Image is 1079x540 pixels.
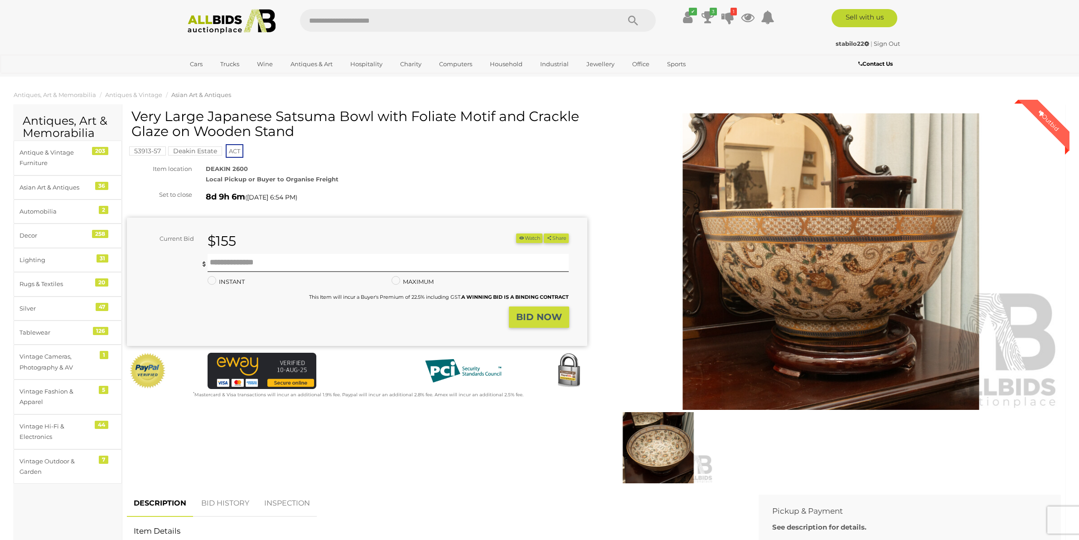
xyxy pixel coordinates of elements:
[14,175,122,199] a: Asian Art & Antiques 36
[418,353,508,389] img: PCI DSS compliant
[461,294,569,300] b: A WINNING BID IS A BINDING CONTRACT
[214,57,245,72] a: Trucks
[184,72,260,87] a: [GEOGRAPHIC_DATA]
[19,327,94,338] div: Tablewear
[871,40,872,47] span: |
[19,255,94,265] div: Lighting
[710,8,717,15] i: 3
[184,57,208,72] a: Cars
[858,59,895,69] a: Contact Us
[601,113,1061,410] img: Very Large Japanese Satsuma Bowl with Foliate Motif and Crackle Glaze on Wooden Stand
[484,57,528,72] a: Household
[92,147,108,155] div: 203
[701,9,715,25] a: 3
[14,297,122,321] a: Silver 47
[92,230,108,238] div: 258
[208,277,245,287] label: INSTANT
[129,146,166,156] mark: 53913-57
[516,234,542,243] button: Watch
[516,234,542,243] li: Watch this item
[433,57,478,72] a: Computers
[772,523,866,531] b: See description for details.
[394,57,427,72] a: Charity
[23,115,113,140] h2: Antiques, Art & Memorabilia
[120,164,199,174] div: Item location
[1028,100,1069,141] div: Outbid
[14,91,96,98] a: Antiques, Art & Memorabilia
[206,165,248,172] strong: DEAKIN 2600
[95,182,108,190] div: 36
[93,327,108,335] div: 126
[127,490,193,517] a: DESCRIPTION
[99,206,108,214] div: 2
[309,294,569,300] small: This Item will incur a Buyer's Premium of 22.5% including GST.
[127,234,201,244] div: Current Bid
[19,456,94,477] div: Vintage Outdoor & Garden
[14,321,122,345] a: Tablewear 126
[206,192,245,202] strong: 8d 9h 6m
[14,199,122,224] a: Automobilia 2
[105,91,162,98] a: Antiques & Vintage
[551,353,587,389] img: Secured by Rapid SSL
[131,109,585,139] h1: Very Large Japanese Satsuma Bowl with Foliate Motif and Crackle Glaze on Wooden Stand
[19,351,94,373] div: Vintage Cameras, Photography & AV
[95,278,108,287] div: 20
[626,57,655,72] a: Office
[245,194,297,201] span: ( )
[14,345,122,379] a: Vintage Cameras, Photography & AV 1
[681,9,695,25] a: ✔
[581,57,620,72] a: Jewellery
[19,182,94,193] div: Asian Art & Antiques
[171,91,231,98] a: Asian Art & Antiques
[99,456,108,464] div: 7
[194,490,256,517] a: BID HISTORY
[610,9,656,32] button: Search
[96,303,108,311] div: 47
[689,8,697,15] i: ✔
[874,40,900,47] a: Sign Out
[99,386,108,394] div: 5
[251,57,279,72] a: Wine
[858,60,893,67] b: Contact Us
[14,449,122,484] a: Vintage Outdoor & Garden 7
[836,40,869,47] strong: stabilo22
[193,392,523,398] small: Mastercard & Visa transactions will incur an additional 1.9% fee. Paypal will incur an additional...
[285,57,339,72] a: Antiques & Art
[772,507,1034,516] h2: Pickup & Payment
[120,190,199,200] div: Set to close
[129,353,166,389] img: Official PayPal Seal
[14,414,122,449] a: Vintage Hi-Fi & Electronics 44
[100,351,108,359] div: 1
[226,144,243,158] span: ACT
[247,193,295,201] span: [DATE] 6:54 PM
[183,9,281,34] img: Allbids.com.au
[392,277,434,287] label: MAXIMUM
[731,8,737,15] i: 1
[14,224,122,248] a: Decor 258
[344,57,388,72] a: Hospitality
[19,147,94,169] div: Antique & Vintage Furniture
[206,175,339,183] strong: Local Pickup or Buyer to Organise Freight
[721,9,735,25] a: 1
[97,254,108,263] div: 31
[544,234,569,243] button: Share
[516,311,562,322] strong: BID NOW
[534,57,575,72] a: Industrial
[95,421,108,429] div: 44
[129,147,166,155] a: 53913-57
[134,527,738,535] h2: Item Details
[257,490,317,517] a: INSPECTION
[19,230,94,241] div: Decor
[168,146,222,156] mark: Deakin Estate
[208,233,236,249] strong: $155
[509,306,569,328] button: BID NOW
[168,147,222,155] a: Deakin Estate
[19,206,94,217] div: Automobilia
[661,57,692,72] a: Sports
[208,353,316,389] img: eWAY Payment Gateway
[836,40,871,47] a: stabilo22
[19,386,94,408] div: Vintage Fashion & Apparel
